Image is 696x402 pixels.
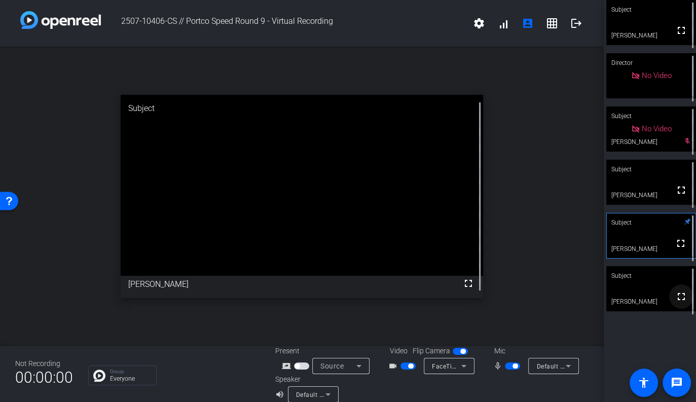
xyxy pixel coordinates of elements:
[570,17,582,29] mat-icon: logout
[275,388,287,400] mat-icon: volume_up
[671,377,683,389] mat-icon: message
[93,370,105,382] img: Chat Icon
[101,11,467,35] span: 2507-10406-CS // Portco Speed Round 9 - Virtual Recording
[606,266,696,285] div: Subject
[675,184,687,196] mat-icon: fullscreen
[275,374,336,385] div: Speaker
[642,71,672,80] span: No Video
[282,360,294,372] mat-icon: screen_share_outline
[462,277,474,289] mat-icon: fullscreen
[638,377,650,389] mat-icon: accessibility
[390,346,408,356] span: Video
[606,213,696,232] div: Subject
[121,95,483,122] div: Subject
[275,346,377,356] div: Present
[606,160,696,179] div: Subject
[296,390,418,398] span: Default - MacBook Pro Speakers (Built-in)
[484,346,585,356] div: Mic
[320,362,344,370] span: Source
[606,53,696,72] div: Director
[522,17,534,29] mat-icon: account_box
[546,17,558,29] mat-icon: grid_on
[432,362,536,370] span: FaceTime HD Camera (2C0E:82E3)
[20,11,101,29] img: white-gradient.svg
[606,106,696,126] div: Subject
[493,360,505,372] mat-icon: mic_none
[491,11,516,35] button: signal_cellular_alt
[15,358,73,369] div: Not Recording
[110,376,151,382] p: Everyone
[388,360,400,372] mat-icon: videocam_outline
[675,24,687,36] mat-icon: fullscreen
[642,124,672,133] span: No Video
[413,346,450,356] span: Flip Camera
[110,369,151,374] p: Group
[15,365,73,390] span: 00:00:00
[536,362,667,370] span: Default - MacBook Pro Microphone (Built-in)
[473,17,485,29] mat-icon: settings
[675,237,687,249] mat-icon: fullscreen
[675,290,687,303] mat-icon: fullscreen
